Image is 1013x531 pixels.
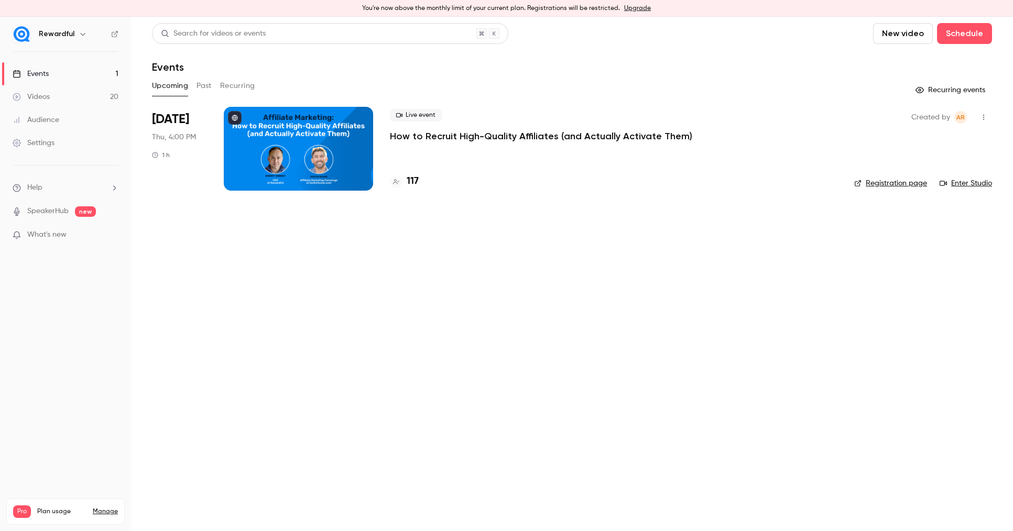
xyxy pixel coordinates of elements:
button: Past [197,78,212,94]
button: Upcoming [152,78,188,94]
span: Live event [390,109,442,121]
button: New video [873,23,933,44]
div: Audience [13,115,59,125]
span: Created by [911,111,950,124]
a: SpeakerHub [27,206,69,217]
a: Registration page [854,178,927,189]
button: Recurring [220,78,255,94]
a: Enter Studio [940,178,992,189]
a: 117 [390,174,419,189]
a: Upgrade [624,4,651,13]
iframe: Noticeable Trigger [106,230,118,240]
img: Rewardful [13,26,30,42]
span: What's new [27,229,67,240]
button: Recurring events [911,82,992,98]
div: Videos [13,92,50,102]
div: Events [13,69,49,79]
span: Pro [13,505,31,518]
li: help-dropdown-opener [13,182,118,193]
div: Search for videos or events [161,28,266,39]
button: Schedule [937,23,992,44]
span: Help [27,182,42,193]
span: AR [956,111,965,124]
h6: Rewardful [39,29,74,39]
h4: 117 [407,174,419,189]
div: Sep 18 Thu, 5:00 PM (Europe/Paris) [152,107,207,191]
div: Settings [13,138,55,148]
h1: Events [152,61,184,73]
span: Plan usage [37,507,86,516]
a: Manage [93,507,118,516]
span: new [75,206,96,217]
span: [DATE] [152,111,189,128]
span: Thu, 4:00 PM [152,132,196,142]
span: Audrey Rampon [954,111,967,124]
a: How to Recruit High-Quality Affiliates (and Actually Activate Them) [390,130,692,142]
div: 1 h [152,151,170,159]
